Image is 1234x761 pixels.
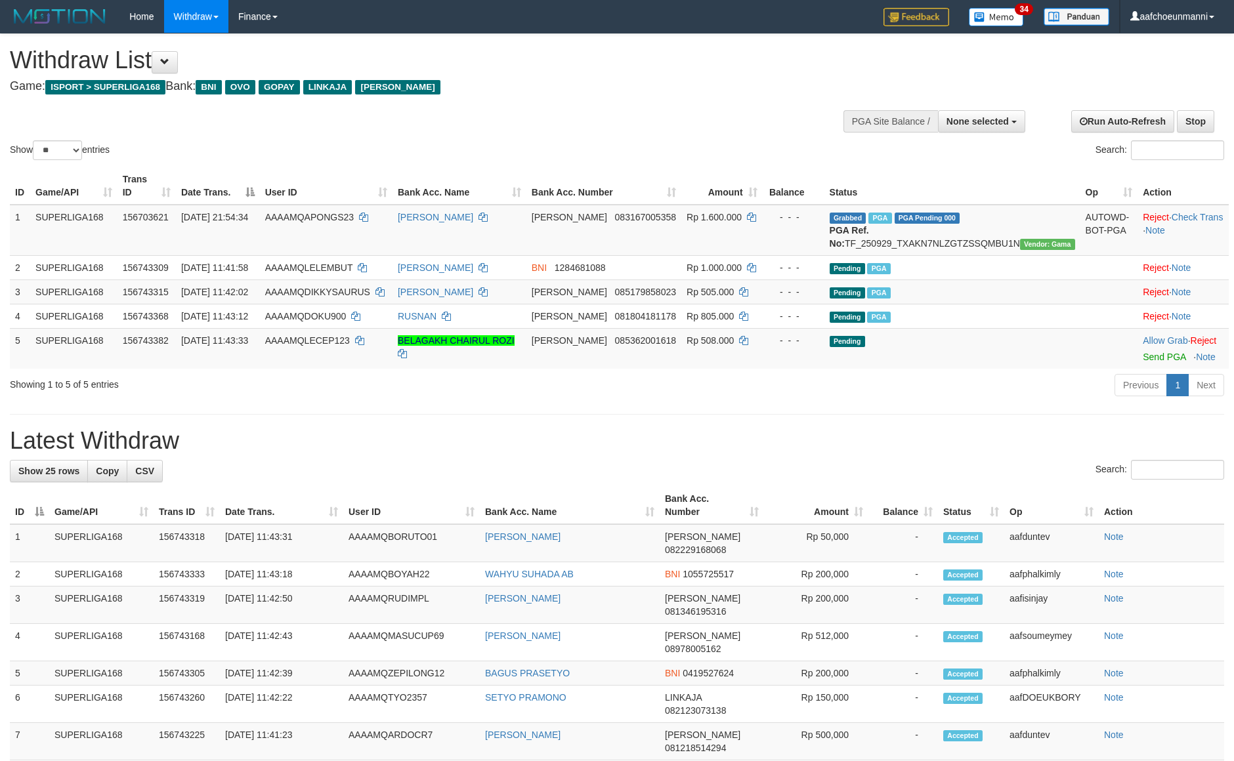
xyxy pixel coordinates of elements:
[943,594,983,605] span: Accepted
[1004,661,1099,686] td: aafphalkimly
[154,686,220,723] td: 156743260
[665,545,726,555] span: Copy 082229168068 to clipboard
[764,524,868,562] td: Rp 50,000
[1138,304,1229,328] td: ·
[154,661,220,686] td: 156743305
[220,661,343,686] td: [DATE] 11:42:39
[763,167,824,205] th: Balance
[1104,531,1124,542] a: Note
[943,668,983,680] span: Accepted
[1015,3,1032,15] span: 34
[10,7,110,26] img: MOTION_logo.png
[555,262,606,273] span: Copy 1284681088 to clipboard
[303,80,352,94] span: LINKAJA
[30,255,117,279] td: SUPERLIGA168
[532,212,607,222] span: [PERSON_NAME]
[1196,352,1216,362] a: Note
[1099,487,1224,524] th: Action
[181,287,248,297] span: [DATE] 11:42:02
[10,562,49,586] td: 2
[665,606,726,617] span: Copy 081346195316 to clipboard
[660,487,764,524] th: Bank Acc. Number: activate to sort column ascending
[1080,205,1138,256] td: AUTOWD-BOT-PGA
[154,624,220,661] td: 156743168
[943,532,983,543] span: Accepted
[1004,487,1099,524] th: Op: activate to sort column ascending
[485,692,566,703] a: SETYO PRAMONO
[30,205,117,256] td: SUPERLIGA168
[220,524,343,562] td: [DATE] 11:43:31
[154,562,220,586] td: 156743333
[196,80,221,94] span: BNI
[683,569,734,579] span: Copy 1055725517 to clipboard
[1071,110,1174,133] a: Run Auto-Refresh
[1104,593,1124,604] a: Note
[30,304,117,328] td: SUPERLIGA168
[830,263,865,274] span: Pending
[1166,374,1189,396] a: 1
[10,140,110,160] label: Show entries
[123,311,169,321] span: 156743368
[1143,335,1190,346] span: ·
[1104,668,1124,678] a: Note
[615,287,676,297] span: Copy 085179858023 to clipboard
[868,723,938,760] td: -
[867,312,890,323] span: Marked by aafsoumeymey
[868,586,938,624] td: -
[220,562,343,586] td: [DATE] 11:43:18
[868,562,938,586] td: -
[532,335,607,346] span: [PERSON_NAME]
[1096,140,1224,160] label: Search:
[355,80,440,94] span: [PERSON_NAME]
[1131,460,1224,480] input: Search:
[123,287,169,297] span: 156743315
[10,686,49,723] td: 6
[123,212,169,222] span: 156703621
[398,311,436,321] a: RUSNAN
[1143,352,1185,362] a: Send PGA
[1131,140,1224,160] input: Search:
[1138,328,1229,369] td: ·
[117,167,176,205] th: Trans ID: activate to sort column ascending
[127,460,163,482] a: CSV
[824,167,1080,205] th: Status
[768,261,819,274] div: - - -
[220,686,343,723] td: [DATE] 11:42:22
[830,213,866,224] span: Grabbed
[1138,279,1229,304] td: ·
[683,668,734,678] span: Copy 0419527624 to clipboard
[1138,167,1229,205] th: Action
[687,311,734,321] span: Rp 805.000
[665,630,740,641] span: [PERSON_NAME]
[1143,262,1169,273] a: Reject
[485,630,561,641] a: [PERSON_NAME]
[485,668,570,678] a: BAGUS PRASETYO
[343,624,480,661] td: AAAAMQMASUCUP69
[665,569,680,579] span: BNI
[485,593,561,604] a: [PERSON_NAME]
[220,723,343,760] td: [DATE] 11:41:23
[10,167,30,205] th: ID
[181,335,248,346] span: [DATE] 11:43:33
[867,263,890,274] span: Marked by aafsoycanthlai
[969,8,1024,26] img: Button%20Memo.svg
[10,255,30,279] td: 2
[1096,460,1224,480] label: Search:
[10,328,30,369] td: 5
[687,335,734,346] span: Rp 508.000
[154,487,220,524] th: Trans ID: activate to sort column ascending
[1172,287,1191,297] a: Note
[393,167,526,205] th: Bank Acc. Name: activate to sort column ascending
[18,466,79,476] span: Show 25 rows
[398,212,473,222] a: [PERSON_NAME]
[123,335,169,346] span: 156743382
[764,624,868,661] td: Rp 512,000
[10,47,809,73] h1: Withdraw List
[1104,692,1124,703] a: Note
[665,531,740,542] span: [PERSON_NAME]
[768,211,819,224] div: - - -
[665,730,740,740] span: [PERSON_NAME]
[665,743,726,753] span: Copy 081218514294 to clipboard
[687,212,742,222] span: Rp 1.600.000
[343,487,480,524] th: User ID: activate to sort column ascending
